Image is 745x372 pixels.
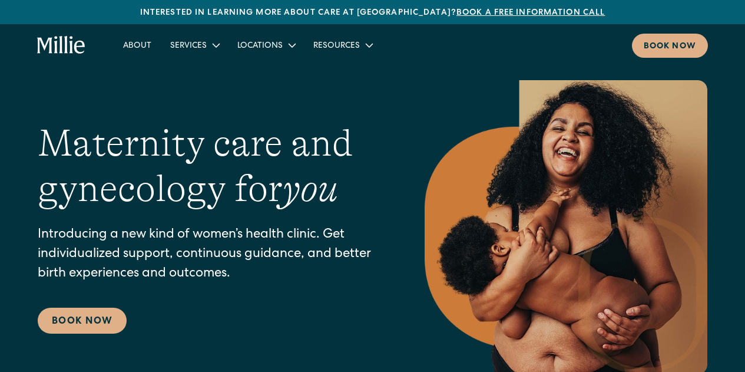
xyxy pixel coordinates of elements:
[304,35,381,55] div: Resources
[170,40,207,52] div: Services
[456,9,605,17] a: Book a free information call
[38,308,127,334] a: Book Now
[313,40,360,52] div: Resources
[237,40,283,52] div: Locations
[228,35,304,55] div: Locations
[114,35,161,55] a: About
[38,121,378,212] h1: Maternity care and gynecology for
[38,226,378,284] p: Introducing a new kind of women’s health clinic. Get individualized support, continuous guidance,...
[37,36,85,55] a: home
[644,41,696,53] div: Book now
[632,34,708,58] a: Book now
[161,35,228,55] div: Services
[283,167,338,210] em: you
